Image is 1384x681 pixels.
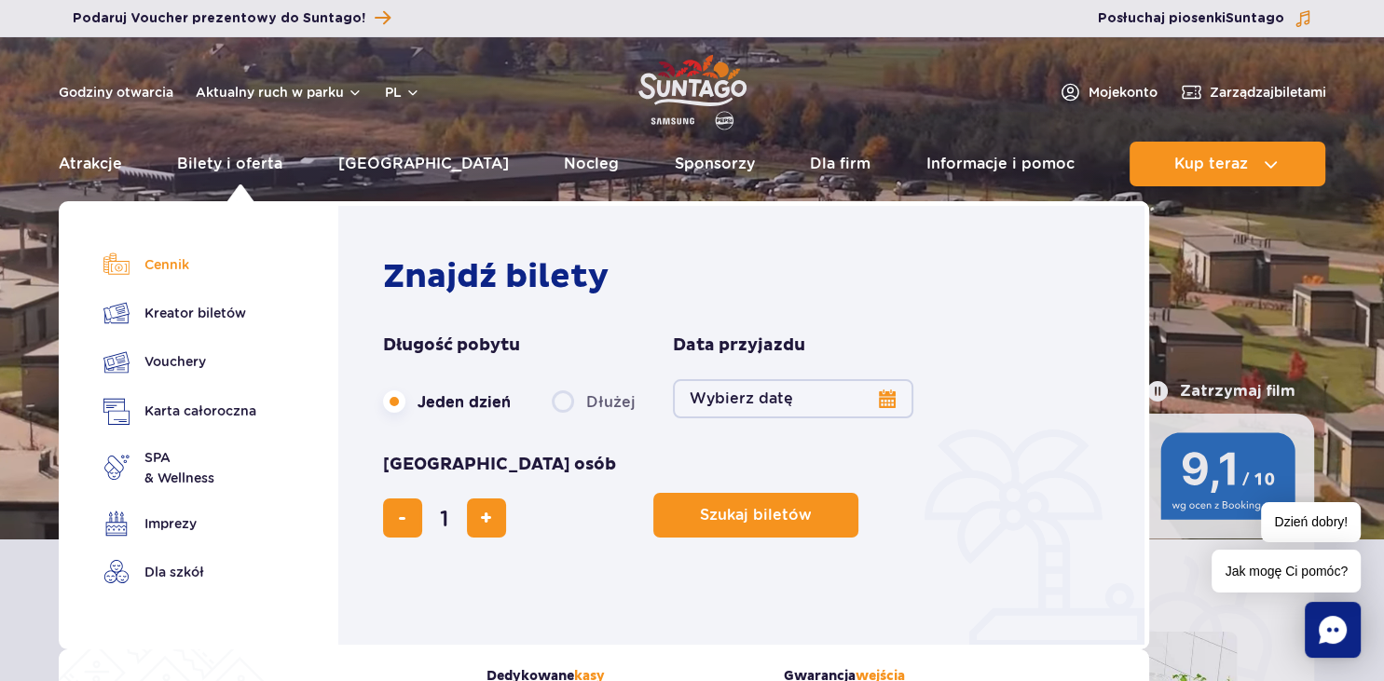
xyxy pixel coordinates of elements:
[144,447,214,488] span: SPA & Wellness
[103,300,256,326] a: Kreator biletów
[422,496,467,540] input: liczba biletów
[383,382,511,421] label: Jeden dzień
[385,83,420,102] button: pl
[673,334,805,357] span: Data przyjazdu
[59,142,122,186] a: Atrakcje
[383,334,520,357] span: Długość pobytu
[103,398,256,425] a: Karta całoroczna
[383,334,1109,538] form: Planowanie wizyty w Park of Poland
[1174,156,1248,172] span: Kup teraz
[673,379,913,418] button: Wybierz datę
[1059,81,1158,103] a: Mojekonto
[564,142,619,186] a: Nocleg
[1305,602,1361,658] div: Chat
[383,454,616,476] span: [GEOGRAPHIC_DATA] osób
[1180,81,1326,103] a: Zarządzajbiletami
[552,382,636,421] label: Dłużej
[338,142,509,186] a: [GEOGRAPHIC_DATA]
[1210,83,1326,102] span: Zarządzaj biletami
[59,83,173,102] a: Godziny otwarcia
[1212,550,1361,592] span: Jak mogę Ci pomóc?
[103,348,256,375] a: Vouchery
[926,142,1075,186] a: Informacje i pomoc
[1089,83,1158,102] span: Moje konto
[1261,502,1361,542] span: Dzień dobry!
[196,85,363,100] button: Aktualny ruch w parku
[103,447,256,488] a: SPA& Wellness
[383,498,422,538] button: usuń bilet
[103,559,256,585] a: Dla szkół
[177,142,282,186] a: Bilety i oferta
[1130,142,1325,186] button: Kup teraz
[383,256,609,297] strong: Znajdź bilety
[653,493,858,538] button: Szukaj biletów
[700,507,812,524] span: Szukaj biletów
[103,252,256,278] a: Cennik
[467,498,506,538] button: dodaj bilet
[103,511,256,537] a: Imprezy
[810,142,870,186] a: Dla firm
[675,142,755,186] a: Sponsorzy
